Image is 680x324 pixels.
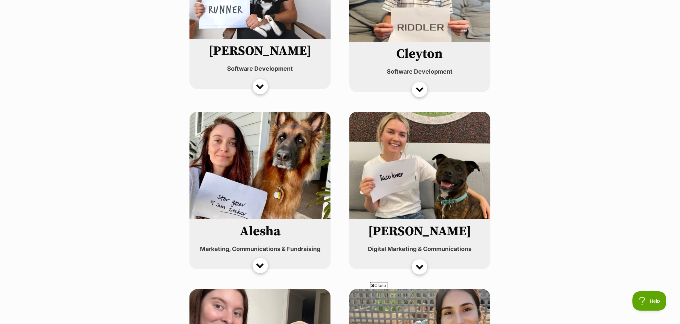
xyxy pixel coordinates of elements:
h2: [PERSON_NAME] [194,44,326,58]
h3: Software Development [354,67,486,76]
h3: Software Development [194,64,326,73]
h2: Alesha [194,224,326,239]
iframe: Advertisement [221,291,459,321]
h3: Marketing, Communications & Fundraising [194,244,326,254]
iframe: Help Scout Beacon - Open [633,291,667,311]
img: alesha-567e7e96da2af22b02361a4b2598f89c9cf458562b4a7e6372c3185b11d8cd6f.jpg [189,112,331,219]
h2: [PERSON_NAME] [354,224,486,239]
img: emily-0378abc99344eb6660a1b20d25b4a669275b1fc74641d221fa0238d54e369836.jpg [349,112,491,219]
h2: Cleyton [354,47,486,61]
h3: Digital Marketing & Communications [354,244,486,254]
span: Close [370,282,388,289]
